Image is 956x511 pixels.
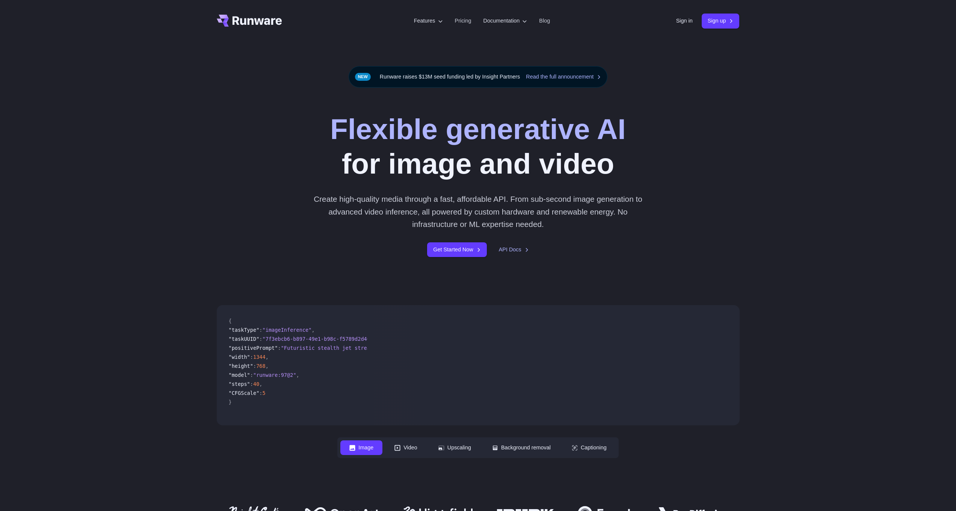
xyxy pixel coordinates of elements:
span: , [259,381,262,387]
span: : [250,372,253,378]
strong: Flexible generative AI [330,113,626,145]
span: "positivePrompt" [229,345,278,351]
button: Background removal [483,440,560,455]
span: , [266,363,269,369]
button: Upscaling [429,440,480,455]
div: Runware raises $13M seed funding led by Insight Partners [349,66,608,88]
span: : [253,363,256,369]
button: Image [340,440,382,455]
span: 1344 [253,354,266,360]
a: Go to / [217,15,282,27]
span: , [296,372,299,378]
a: Sign in [676,17,693,25]
span: "taskUUID" [229,336,260,342]
span: 40 [253,381,259,387]
span: "height" [229,363,253,369]
span: 5 [263,390,266,396]
span: "imageInference" [263,327,312,333]
a: Blog [539,17,550,25]
span: , [311,327,314,333]
span: { [229,318,232,324]
a: Get Started Now [427,242,486,257]
span: "taskType" [229,327,260,333]
label: Documentation [483,17,527,25]
span: "model" [229,372,250,378]
a: Sign up [702,14,740,28]
button: Captioning [563,440,616,455]
button: Video [385,440,426,455]
span: : [259,327,262,333]
span: "runware:97@2" [253,372,296,378]
span: : [250,354,253,360]
span: 768 [256,363,266,369]
span: "steps" [229,381,250,387]
span: "width" [229,354,250,360]
span: : [259,390,262,396]
span: : [250,381,253,387]
span: "7f3ebcb6-b897-49e1-b98c-f5789d2d40d7" [263,336,379,342]
span: } [229,399,232,405]
a: Read the full announcement [526,73,601,81]
a: Pricing [455,17,471,25]
h1: for image and video [330,112,626,181]
span: "CFGScale" [229,390,260,396]
a: API Docs [499,245,529,254]
span: : [278,345,281,351]
span: "Futuristic stealth jet streaking through a neon-lit cityscape with glowing purple exhaust" [281,345,561,351]
span: : [259,336,262,342]
span: , [266,354,269,360]
p: Create high-quality media through a fast, affordable API. From sub-second image generation to adv... [311,193,645,230]
label: Features [414,17,443,25]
